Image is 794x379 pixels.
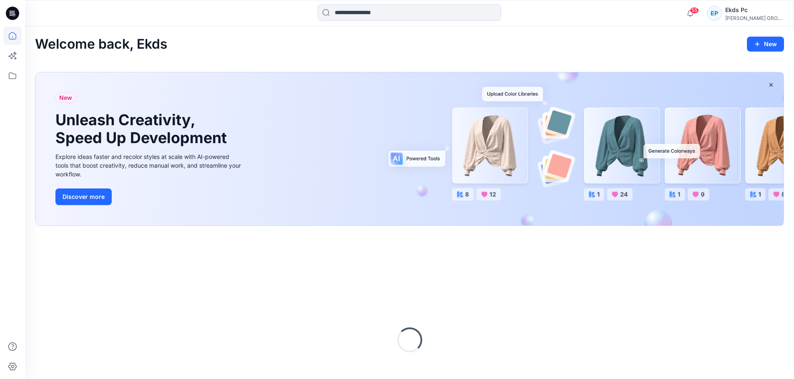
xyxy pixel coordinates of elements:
[55,152,243,178] div: Explore ideas faster and recolor styles at scale with AI-powered tools that boost creativity, red...
[59,93,72,103] span: New
[707,6,722,21] div: EP
[55,188,112,205] button: Discover more
[725,5,784,15] div: Ekds Pc
[690,7,699,14] span: 55
[725,15,784,21] div: [PERSON_NAME] GROUP
[747,37,784,52] button: New
[55,111,230,147] h1: Unleash Creativity, Speed Up Development
[35,37,168,52] h2: Welcome back, Ekds
[55,188,243,205] a: Discover more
